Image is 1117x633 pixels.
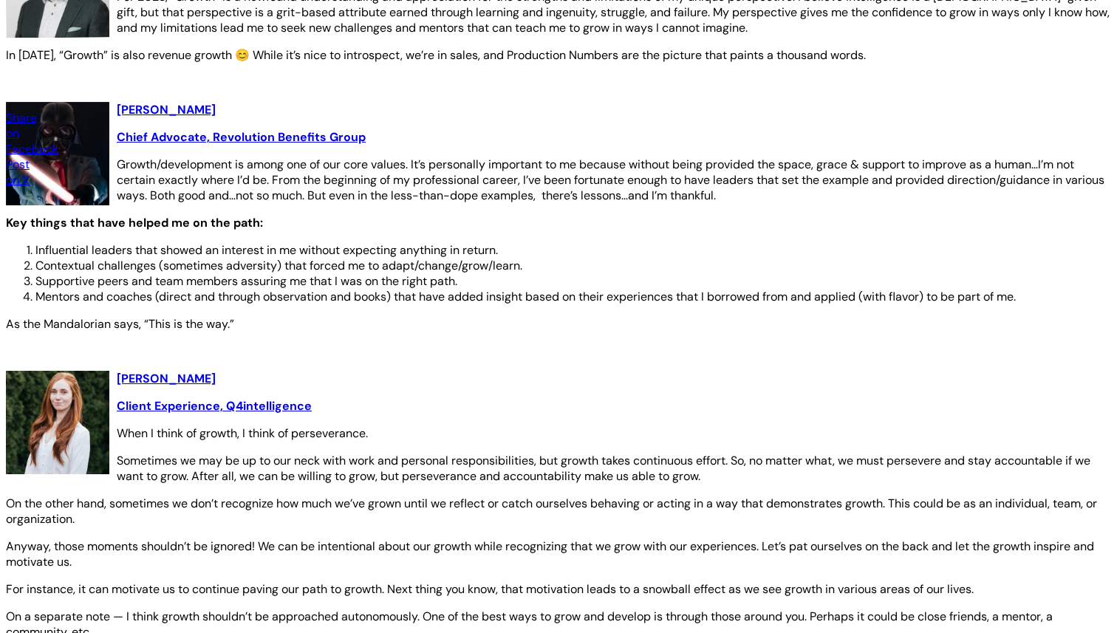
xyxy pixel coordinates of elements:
[6,453,1111,484] p: Sometimes we may be up to our neck with work and personal responsibilities, but growth takes cont...
[35,289,1111,304] li: Mentors and coaches (direct and through observation and books) that have added insight based on t...
[6,157,1111,203] p: Growth/development is among one of our core values. It’s personally important to me because witho...
[117,371,216,386] a: [PERSON_NAME]
[6,316,1111,332] p: As the Mandalorian says, “This is the way.”
[6,157,30,188] a: Post on X
[35,273,1111,289] li: Supportive peers and team members assuring me that I was on the right path.
[6,110,58,157] a: Share on Facebook
[6,496,1111,527] p: On the other hand, sometimes we don’t recognize how much we’ve grown until we reflect or catch ou...
[35,258,1111,273] li: Contextual challenges (sometimes adversity) that forced me to adapt/change/grow/learn.
[6,371,109,474] img: Olivia Hall
[117,129,366,145] a: Chief Advocate, Revolution Benefits Group
[117,102,216,117] a: [PERSON_NAME]
[6,425,1111,441] p: When I think of growth, I think of perseverance.
[6,538,1111,569] p: Anyway, those moments shouldn’t be ignored! We can be intentional about our growth while recogniz...
[6,47,1111,63] p: In [DATE], “Growth” is also revenue growth 😊 While it’s nice to introspect, we’re in sales, and P...
[6,581,1111,597] p: For instance, it can motivate us to continue paving our path to growth. Next thing you know, that...
[6,215,1111,230] p: Key things that have helped me on the path:
[6,102,109,205] img: Joel Daniels
[35,242,1111,258] li: Influential leaders that showed an interest in me without expecting anything in return.
[117,398,312,414] a: Client Experience, Q4intelligence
